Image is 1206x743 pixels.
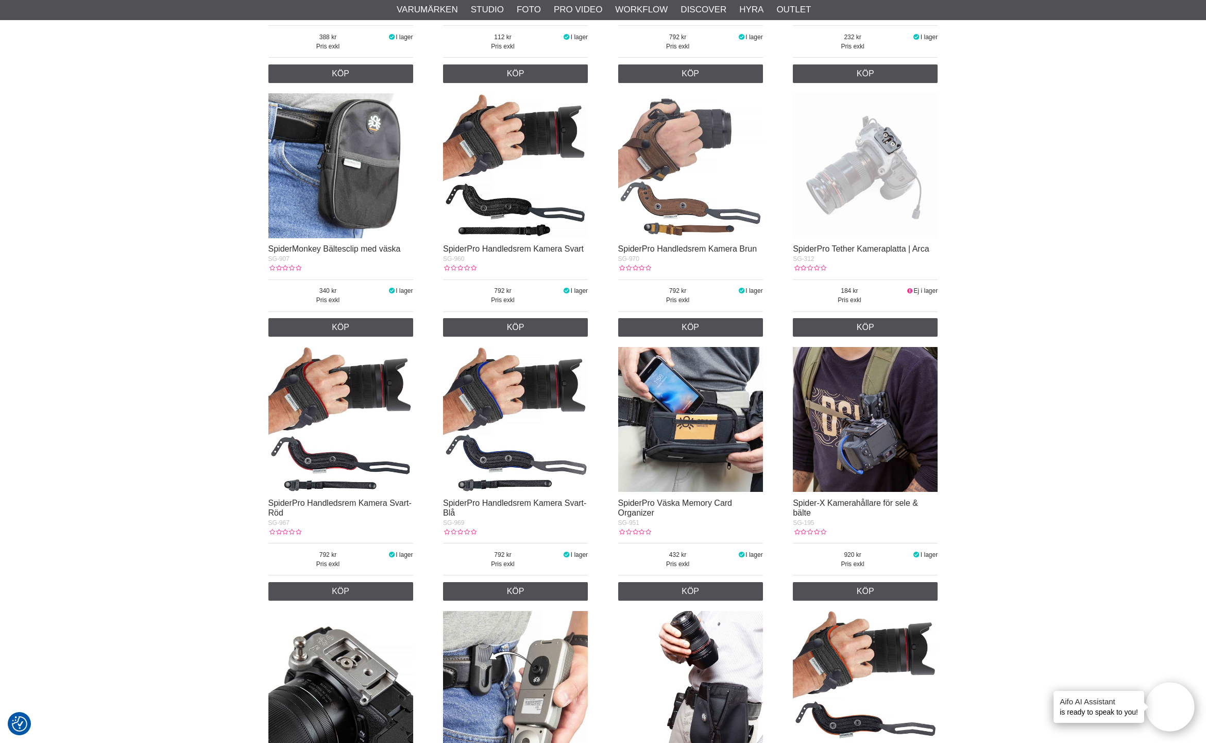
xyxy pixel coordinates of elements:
[268,64,413,83] a: Köp
[793,286,906,295] span: 184
[793,519,814,526] span: SG-195
[745,287,762,294] span: I lager
[12,716,27,732] img: Revisit consent button
[443,255,464,262] span: SG-960
[443,347,588,492] img: SpiderPro Handledsrem Kamera Svart-Blå
[396,34,413,41] span: I lager
[776,3,811,16] a: Outlet
[793,244,929,253] a: SpiderPro Tether Kameraplatta | Arca
[914,287,938,294] span: Ej i lager
[268,93,413,238] img: SpiderMonkey Bältesclip med väska
[268,263,301,273] div: Kundbetyg: 0
[793,255,814,262] span: SG-312
[618,93,763,238] img: SpiderPro Handledsrem Kamera Brun
[471,3,504,16] a: Studio
[793,499,918,517] a: Spider-X Kamerahållare för sele & bälte
[268,42,388,51] span: Pris exkl
[618,255,639,262] span: SG-970
[681,3,726,16] a: Discover
[912,34,921,41] i: I lager
[793,42,912,51] span: Pris exkl
[618,244,757,253] a: SpiderPro Handledsrem Kamera Brun
[563,287,571,294] i: I lager
[793,527,826,537] div: Kundbetyg: 0
[443,42,563,51] span: Pris exkl
[443,93,588,238] img: SpiderPro Handledsrem Kamera Svart
[793,559,912,569] span: Pris exkl
[268,499,412,517] a: SpiderPro Handledsrem Kamera Svart-Röd
[268,582,413,601] a: Köp
[618,286,738,295] span: 792
[618,499,732,517] a: SpiderPro Väska Memory Card Organizer
[268,295,388,305] span: Pris exkl
[443,550,563,559] span: 792
[793,582,938,601] a: Köp
[443,32,563,42] span: 112
[268,347,413,492] img: SpiderPro Handledsrem Kamera Svart-Röd
[554,3,602,16] a: Pro Video
[387,287,396,294] i: I lager
[912,551,921,558] i: I lager
[396,287,413,294] span: I lager
[396,551,413,558] span: I lager
[443,295,563,305] span: Pris exkl
[443,559,563,569] span: Pris exkl
[618,519,639,526] span: SG-951
[738,287,746,294] i: I lager
[268,519,290,526] span: SG-967
[268,32,388,42] span: 388
[268,550,388,559] span: 792
[443,527,476,537] div: Kundbetyg: 0
[906,287,914,294] i: Ej i lager
[1060,696,1138,707] h4: Aifo AI Assistant
[443,519,464,526] span: SG-969
[793,93,938,238] img: SpiderPro Tether Kameraplatta | Arca
[618,527,651,537] div: Kundbetyg: 0
[571,287,588,294] span: I lager
[563,551,571,558] i: I lager
[397,3,458,16] a: Varumärken
[571,551,588,558] span: I lager
[618,318,763,337] a: Köp
[443,318,588,337] a: Köp
[387,551,396,558] i: I lager
[793,347,938,492] img: Spider-X Kamerahållare för sele & bälte
[793,263,826,273] div: Kundbetyg: 0
[739,3,763,16] a: Hyra
[571,34,588,41] span: I lager
[793,64,938,83] a: Köp
[738,34,746,41] i: I lager
[443,64,588,83] a: Köp
[618,582,763,601] a: Köp
[1054,691,1144,723] div: is ready to speak to you!
[618,32,738,42] span: 792
[268,318,413,337] a: Köp
[921,551,938,558] span: I lager
[618,347,763,492] img: SpiderPro Väska Memory Card Organizer
[443,286,563,295] span: 792
[618,295,738,305] span: Pris exkl
[443,582,588,601] a: Köp
[12,715,27,733] button: Samtyckesinställningar
[443,244,584,253] a: SpiderPro Handledsrem Kamera Svart
[268,244,401,253] a: SpiderMonkey Bältesclip med väska
[618,550,738,559] span: 432
[793,318,938,337] a: Köp
[268,527,301,537] div: Kundbetyg: 0
[793,295,906,305] span: Pris exkl
[618,42,738,51] span: Pris exkl
[921,34,938,41] span: I lager
[745,551,762,558] span: I lager
[745,34,762,41] span: I lager
[268,559,388,569] span: Pris exkl
[443,263,476,273] div: Kundbetyg: 0
[793,550,912,559] span: 920
[268,255,290,262] span: SG-907
[387,34,396,41] i: I lager
[443,499,586,517] a: SpiderPro Handledsrem Kamera Svart-Blå
[738,551,746,558] i: I lager
[563,34,571,41] i: I lager
[618,263,651,273] div: Kundbetyg: 0
[268,286,388,295] span: 340
[615,3,668,16] a: Workflow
